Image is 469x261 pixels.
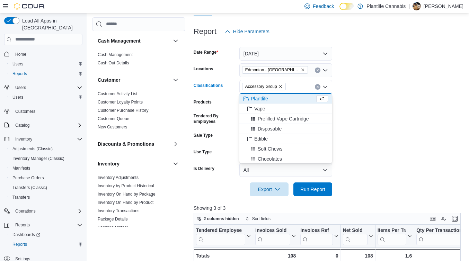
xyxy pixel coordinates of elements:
[194,99,212,105] label: Products
[10,174,47,182] a: Purchase Orders
[98,160,120,167] h3: Inventory
[10,164,33,172] a: Manifests
[12,71,27,76] span: Reports
[12,135,82,143] span: Inventory
[377,227,412,245] button: Items Per Transaction
[300,252,338,260] div: 0
[12,175,44,181] span: Purchase Orders
[12,50,29,58] a: Home
[98,200,153,205] a: Inventory On Hand by Product
[15,52,26,57] span: Home
[377,227,406,234] div: Items Per Transaction
[10,145,55,153] a: Adjustments (Classic)
[98,99,143,105] span: Customer Loyalty Points
[239,163,332,177] button: All
[98,192,156,197] a: Inventory On Hand by Package
[15,85,26,90] span: Users
[251,95,268,102] span: Plantlife
[98,60,129,66] span: Cash Out Details
[12,195,30,200] span: Transfers
[98,225,128,230] a: Package History
[194,215,242,223] button: 2 columns hidden
[10,240,82,249] span: Reports
[98,141,154,147] h3: Discounts & Promotions
[250,182,289,196] button: Export
[7,230,85,240] a: Dashboards
[1,220,85,230] button: Reports
[12,121,82,129] span: Catalog
[10,183,50,192] a: Transfers (Classic)
[239,114,332,124] button: Prefilled Vape Cartridge
[7,154,85,163] button: Inventory Manager (Classic)
[1,120,85,130] button: Catalog
[194,49,218,55] label: Date Range
[10,231,43,239] a: Dashboards
[10,145,82,153] span: Adjustments (Classic)
[254,105,265,112] span: Vape
[1,106,85,116] button: Customers
[301,68,305,72] button: Remove Edmonton - Windermere Currents from selection in this group
[10,154,67,163] a: Inventory Manager (Classic)
[10,240,30,249] a: Reports
[12,121,32,129] button: Catalog
[239,104,332,114] button: Vape
[10,193,82,201] span: Transfers
[10,93,26,101] a: Users
[204,216,239,222] span: 2 columns hidden
[98,37,170,44] button: Cash Management
[366,2,406,10] p: Plantlife Cannabis
[7,173,85,183] button: Purchase Orders
[171,37,180,45] button: Cash Management
[343,227,367,245] div: Net Sold
[98,183,154,189] span: Inventory by Product Historical
[255,227,296,245] button: Invoices Sold
[12,146,53,152] span: Adjustments (Classic)
[239,94,332,104] button: Plantlife
[239,124,332,134] button: Disposable
[408,2,410,10] p: |
[196,227,245,245] div: Tendered Employee
[98,191,156,197] span: Inventory On Hand by Package
[15,123,29,128] span: Catalog
[194,205,463,211] p: Showing 3 of 3
[222,25,272,38] button: Hide Parameters
[313,3,334,10] span: Feedback
[7,69,85,79] button: Reports
[92,90,185,134] div: Customer
[98,91,138,97] span: Customer Activity List
[15,109,35,114] span: Customers
[98,160,170,167] button: Inventory
[12,61,23,67] span: Users
[255,252,296,260] div: 108
[10,60,82,68] span: Users
[98,91,138,96] a: Customer Activity List
[98,216,128,222] span: Package Details
[98,108,149,113] span: Customer Purchase History
[7,59,85,69] button: Users
[1,49,85,59] button: Home
[171,76,180,84] button: Customer
[98,76,170,83] button: Customer
[252,216,271,222] span: Sort fields
[98,175,139,180] a: Inventory Adjustments
[7,240,85,249] button: Reports
[322,84,328,90] button: Close list of options
[424,2,463,10] p: [PERSON_NAME]
[242,83,286,90] span: Accessory Group
[293,182,332,196] button: Run Report
[98,124,127,130] span: New Customers
[239,47,332,61] button: [DATE]
[12,135,35,143] button: Inventory
[7,183,85,192] button: Transfers (Classic)
[377,227,406,245] div: Items Per Transaction
[10,193,33,201] a: Transfers
[239,144,332,154] button: Soft Chews
[315,67,320,73] button: Clear input
[7,163,85,173] button: Manifests
[194,66,213,72] label: Locations
[194,113,237,124] label: Tendered By Employees
[15,208,36,214] span: Operations
[1,83,85,92] button: Users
